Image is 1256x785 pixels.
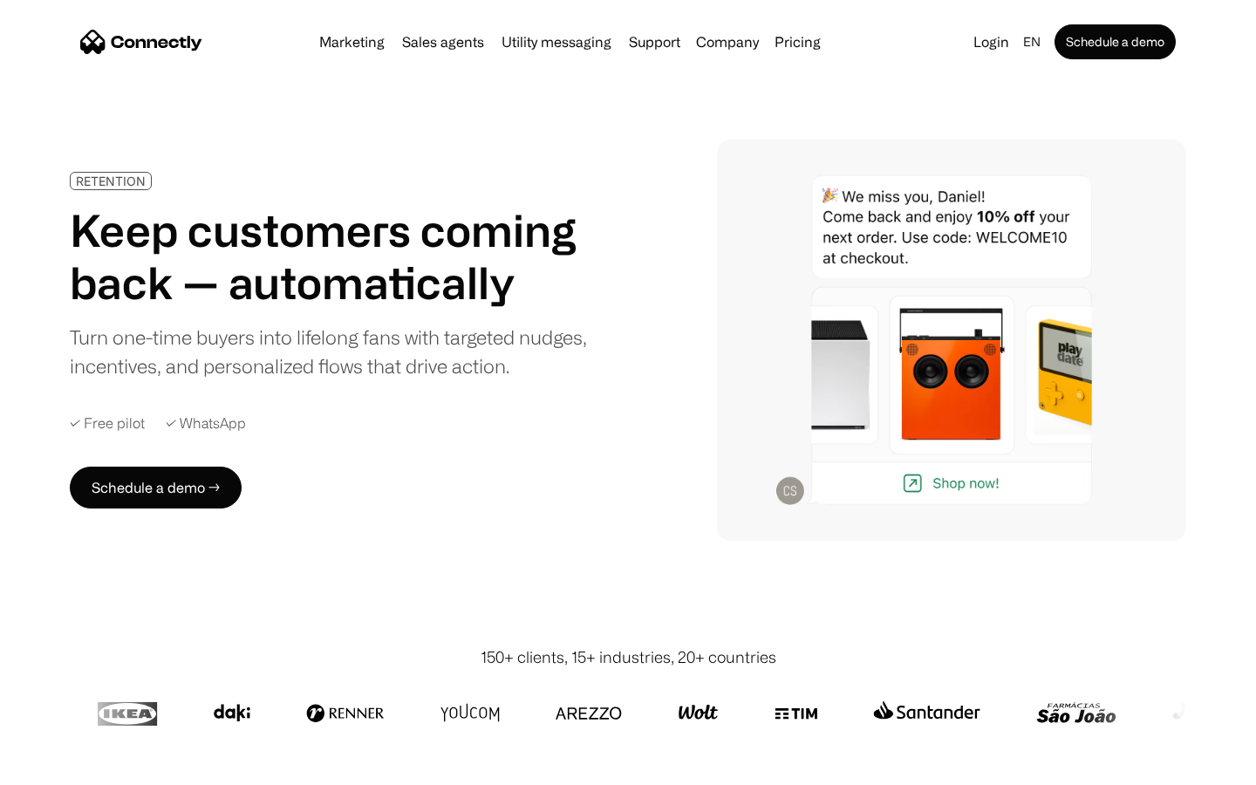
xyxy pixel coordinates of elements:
[495,35,618,49] a: Utility messaging
[70,204,600,309] h1: Keep customers coming back — automatically
[70,323,600,380] div: Turn one-time buyers into lifelong fans with targeted nudges, incentives, and personalized flows ...
[76,174,146,188] div: RETENTION
[768,35,828,49] a: Pricing
[395,35,491,49] a: Sales agents
[35,754,105,779] ul: Language list
[622,35,687,49] a: Support
[966,30,1016,54] a: Login
[1023,30,1041,54] div: en
[70,467,242,509] a: Schedule a demo →
[70,415,145,432] div: ✓ Free pilot
[166,415,246,432] div: ✓ WhatsApp
[481,645,776,669] div: 150+ clients, 15+ industries, 20+ countries
[1055,24,1176,59] a: Schedule a demo
[696,30,759,54] div: Company
[312,35,392,49] a: Marketing
[17,753,105,779] aside: Language selected: English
